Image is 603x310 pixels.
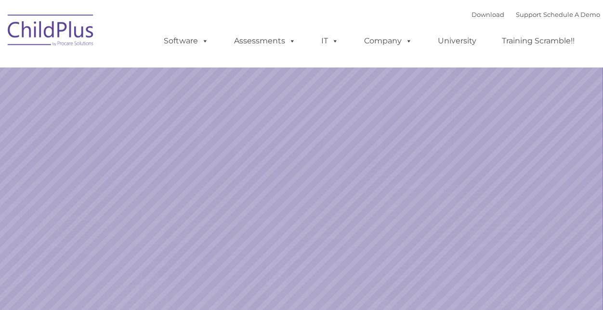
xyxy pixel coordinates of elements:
[354,31,422,51] a: Company
[3,8,99,56] img: ChildPlus by Procare Solutions
[224,31,305,51] a: Assessments
[410,180,510,207] a: Learn More
[472,11,600,18] font: |
[543,11,600,18] a: Schedule A Demo
[154,31,218,51] a: Software
[428,31,486,51] a: University
[492,31,584,51] a: Training Scramble!!
[312,31,348,51] a: IT
[516,11,541,18] a: Support
[472,11,504,18] a: Download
